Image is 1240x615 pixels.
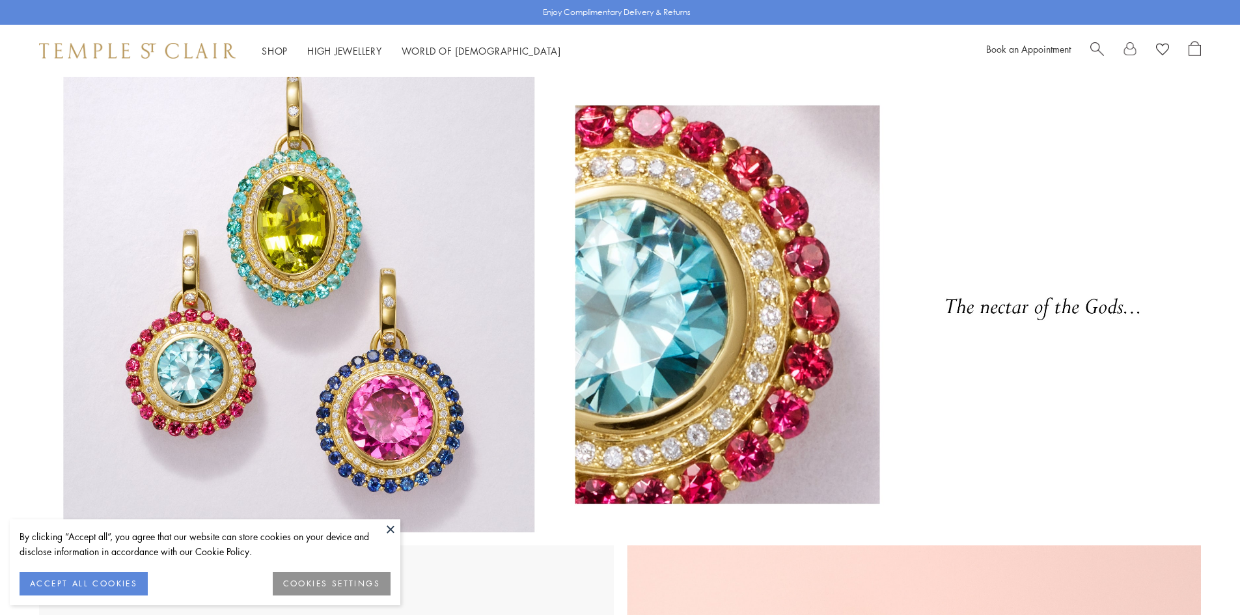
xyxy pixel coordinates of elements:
[402,44,561,57] a: World of [DEMOGRAPHIC_DATA]World of [DEMOGRAPHIC_DATA]
[39,43,236,59] img: Temple St. Clair
[273,572,391,595] button: COOKIES SETTINGS
[986,42,1071,55] a: Book an Appointment
[20,572,148,595] button: ACCEPT ALL COOKIES
[262,44,288,57] a: ShopShop
[1189,41,1201,61] a: Open Shopping Bag
[262,43,561,59] nav: Main navigation
[20,529,391,559] div: By clicking “Accept all”, you agree that our website can store cookies on your device and disclos...
[307,44,382,57] a: High JewelleryHigh Jewellery
[1156,41,1169,61] a: View Wishlist
[543,6,691,19] p: Enjoy Complimentary Delivery & Returns
[1090,41,1104,61] a: Search
[1175,554,1227,602] iframe: Gorgias live chat messenger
